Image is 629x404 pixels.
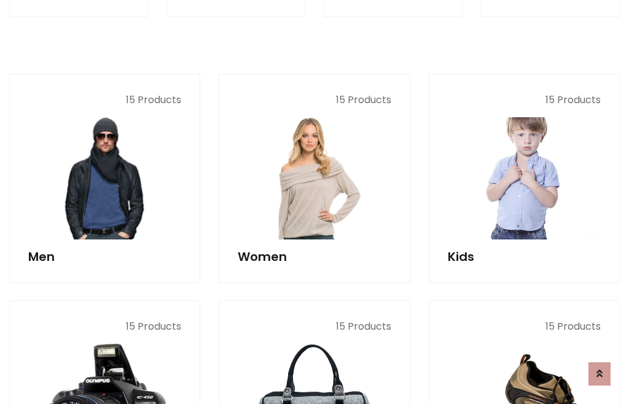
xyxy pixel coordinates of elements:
[238,249,391,264] h5: Women
[238,319,391,334] p: 15 Products
[28,249,181,264] h5: Men
[448,249,601,264] h5: Kids
[28,93,181,107] p: 15 Products
[448,319,601,334] p: 15 Products
[448,93,601,107] p: 15 Products
[238,93,391,107] p: 15 Products
[28,319,181,334] p: 15 Products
